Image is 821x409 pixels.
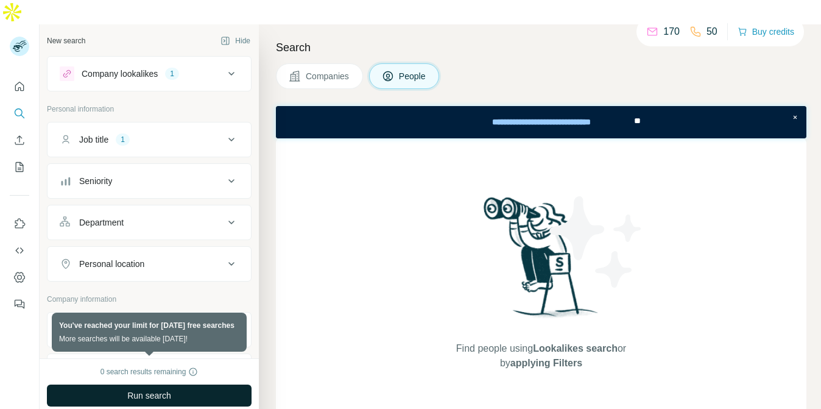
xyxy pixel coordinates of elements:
[48,357,251,386] button: Industry
[212,32,259,50] button: Hide
[399,70,427,82] span: People
[10,76,29,98] button: Quick start
[79,133,108,146] div: Job title
[276,106,806,138] iframe: Banner
[47,35,85,46] div: New search
[48,208,251,237] button: Department
[10,156,29,178] button: My lists
[10,240,29,261] button: Use Surfe API
[79,216,124,229] div: Department
[100,366,199,377] div: 0 search results remaining
[116,134,130,145] div: 1
[478,194,605,330] img: Surfe Illustration - Woman searching with binoculars
[738,23,794,40] button: Buy credits
[533,343,618,354] span: Lookalikes search
[48,166,251,196] button: Seniority
[510,358,582,368] span: applying Filters
[10,213,29,235] button: Use Surfe on LinkedIn
[10,266,29,288] button: Dashboard
[48,249,251,279] button: Personal location
[47,385,252,407] button: Run search
[443,341,638,371] span: Find people using or by
[10,129,29,151] button: Enrich CSV
[79,175,112,187] div: Seniority
[127,389,171,402] span: Run search
[47,104,252,115] p: Personal information
[48,125,251,154] button: Job title1
[306,70,350,82] span: Companies
[10,293,29,315] button: Feedback
[706,24,717,39] p: 50
[165,68,179,79] div: 1
[79,258,144,270] div: Personal location
[82,68,158,80] div: Company lookalikes
[10,102,29,124] button: Search
[48,59,251,88] button: Company lookalikes1
[48,315,251,344] button: Company
[541,187,651,297] img: Surfe Illustration - Stars
[79,324,116,336] div: Company
[47,294,252,305] p: Company information
[663,24,680,39] p: 170
[276,39,806,56] h4: Search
